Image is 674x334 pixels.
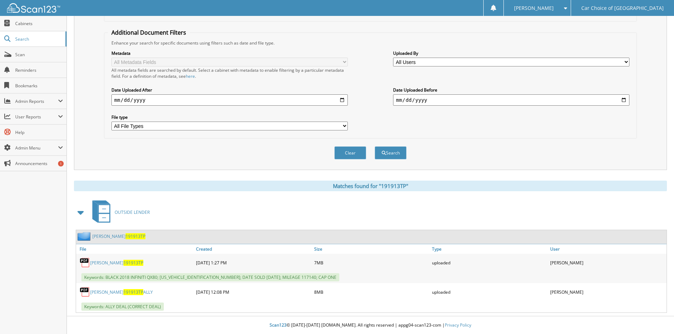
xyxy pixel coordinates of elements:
[15,145,58,151] span: Admin Menu
[108,40,633,46] div: Enhance your search for specific documents using filters such as date and file type.
[77,232,92,241] img: folder2.png
[375,146,407,159] button: Search
[312,285,431,299] div: 8MB
[15,114,58,120] span: User Reports
[80,257,90,268] img: PDF.png
[194,256,312,270] div: [DATE] 1:27 PM
[548,244,667,254] a: User
[90,289,153,295] a: [PERSON_NAME]191913TPALLY
[312,256,431,270] div: 7MB
[115,209,150,215] span: OUTSIDE LENDER
[15,129,63,135] span: Help
[15,160,63,166] span: Announcements
[15,20,63,27] span: Cabinets
[123,260,143,266] span: 191913TP
[15,36,62,42] span: Search
[15,52,63,58] span: Scan
[393,87,629,93] label: Date Uploaded Before
[111,50,348,56] label: Metadata
[67,317,674,334] div: © [DATE]-[DATE] [DOMAIN_NAME]. All rights reserved | appg04-scan123-com |
[639,300,674,334] iframe: Chat Widget
[123,289,143,295] span: 191913TP
[81,273,339,281] span: Keywords: BLACK 2018 INFINITI QX80; [US_VEHICLE_IDENTIFICATION_NUMBER]; DATE SOLD [DATE]; MILEAGE...
[581,6,664,10] span: Car Choice of [GEOGRAPHIC_DATA]
[74,181,667,191] div: Matches found for "191913TP"
[186,73,195,79] a: here
[58,161,64,166] div: 1
[88,198,150,226] a: OUTSIDE LENDER
[430,244,548,254] a: Type
[111,67,348,79] div: All metadata fields are searched by default. Select a cabinet with metadata to enable filtering b...
[270,322,287,328] span: Scan123
[194,285,312,299] div: [DATE] 12:08 PM
[393,94,629,106] input: end
[393,50,629,56] label: Uploaded By
[514,6,554,10] span: [PERSON_NAME]
[445,322,471,328] a: Privacy Policy
[194,244,312,254] a: Created
[312,244,431,254] a: Size
[430,256,548,270] div: uploaded
[548,256,667,270] div: [PERSON_NAME]
[126,233,145,239] span: 191913TP
[76,244,194,254] a: File
[334,146,366,159] button: Clear
[15,67,63,73] span: Reminders
[80,287,90,297] img: PDF.png
[108,29,190,36] legend: Additional Document Filters
[111,87,348,93] label: Date Uploaded After
[81,303,164,311] span: Keywords: ALLY DEAL (CORRECT DEAL)
[15,98,58,104] span: Admin Reports
[111,114,348,120] label: File type
[111,94,348,106] input: start
[15,83,63,89] span: Bookmarks
[7,3,60,13] img: scan123-logo-white.svg
[92,233,145,239] a: [PERSON_NAME]191913TP
[430,285,548,299] div: uploaded
[90,260,143,266] a: [PERSON_NAME]191913TP
[548,285,667,299] div: [PERSON_NAME]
